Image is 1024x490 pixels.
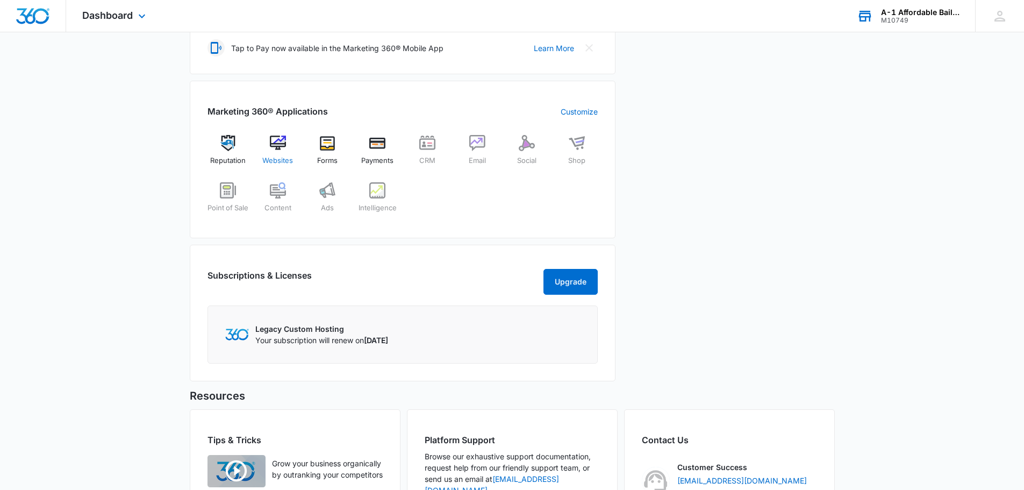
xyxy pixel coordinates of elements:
[881,17,959,24] div: account id
[272,458,383,480] p: Grow your business organically by outranking your competitors
[207,434,383,446] h2: Tips & Tricks
[307,182,348,221] a: Ads
[357,182,398,221] a: Intelligence
[642,434,817,446] h2: Contact Us
[419,155,435,166] span: CRM
[456,135,498,174] a: Email
[561,106,598,117] a: Customize
[264,203,291,214] span: Content
[361,155,393,166] span: Payments
[225,329,249,340] img: Marketing 360 Logo
[207,182,249,221] a: Point of Sale
[543,269,598,295] button: Upgrade
[207,455,266,487] img: Quick Overview Video
[581,39,598,56] button: Close
[207,105,328,118] h2: Marketing 360® Applications
[257,135,298,174] a: Websites
[407,135,448,174] a: CRM
[506,135,548,174] a: Social
[210,155,246,166] span: Reputation
[207,203,248,214] span: Point of Sale
[357,135,398,174] a: Payments
[534,42,574,54] a: Learn More
[517,155,536,166] span: Social
[321,203,334,214] span: Ads
[262,155,293,166] span: Websites
[364,336,388,345] span: [DATE]
[255,335,388,346] p: Your subscription will renew on
[425,434,600,446] h2: Platform Support
[881,8,959,17] div: account name
[307,135,348,174] a: Forms
[257,182,298,221] a: Content
[231,42,443,54] p: Tap to Pay now available in the Marketing 360® Mobile App
[317,155,338,166] span: Forms
[207,135,249,174] a: Reputation
[677,461,747,473] p: Customer Success
[82,10,133,21] span: Dashboard
[359,203,397,214] span: Intelligence
[677,475,807,486] a: [EMAIL_ADDRESS][DOMAIN_NAME]
[255,323,388,335] p: Legacy Custom Hosting
[190,388,835,404] h5: Resources
[568,155,585,166] span: Shop
[207,269,312,290] h2: Subscriptions & Licenses
[556,135,598,174] a: Shop
[469,155,486,166] span: Email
